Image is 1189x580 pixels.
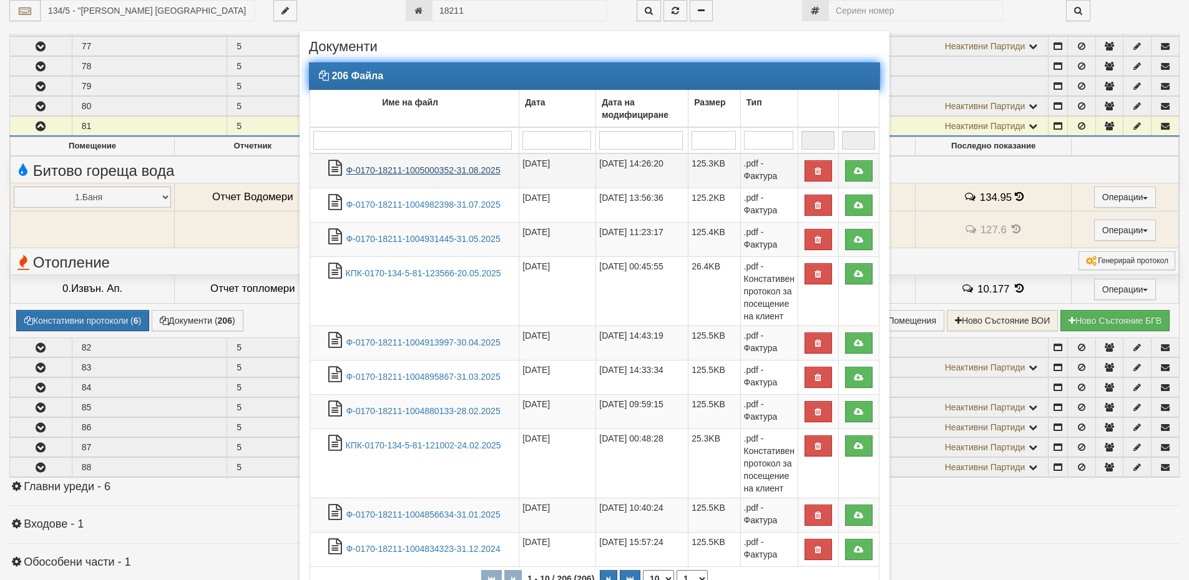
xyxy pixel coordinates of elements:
[310,360,879,394] tr: Ф-0170-18211-1004895867-31.03.2025.pdf - Фактура
[310,532,879,566] tr: Ф-0170-18211-1004834323-31.12.2024.pdf - Фактура
[519,360,596,394] td: [DATE]
[519,256,596,326] td: [DATE]
[310,428,879,498] tr: КПК-0170-134-5-81-121002-24.02.2025.pdf - Констативен протокол за посещение на клиент
[519,326,596,360] td: [DATE]
[346,510,500,520] a: Ф-0170-18211-1004856634-31.01.2025
[310,256,879,326] tr: КПК-0170-134-5-81-123566-20.05.2025.pdf - Констативен протокол за посещение на клиент
[596,394,688,428] td: [DATE] 09:59:15
[596,532,688,566] td: [DATE] 15:57:24
[694,97,725,107] b: Размер
[740,394,798,428] td: .pdf - Фактура
[740,360,798,394] td: .pdf - Фактура
[688,394,740,428] td: 125.5KB
[746,97,762,107] b: Тип
[596,360,688,394] td: [DATE] 14:33:34
[525,97,545,107] b: Дата
[688,188,740,222] td: 125.2KB
[519,394,596,428] td: [DATE]
[596,90,688,127] td: Дата на модифициране: No sort applied, activate to apply an ascending sort
[310,394,879,428] tr: Ф-0170-18211-1004880133-28.02.2025.pdf - Фактура
[688,498,740,532] td: 125.5KB
[740,532,798,566] td: .pdf - Фактура
[596,498,688,532] td: [DATE] 10:40:24
[346,440,501,450] a: КПК-0170-134-5-81-121002-24.02.2025
[596,256,688,326] td: [DATE] 00:45:55
[798,90,838,127] td: : No sort applied, activate to apply an ascending sort
[519,498,596,532] td: [DATE]
[688,326,740,360] td: 125.5KB
[310,90,519,127] td: Име на файл: No sort applied, activate to apply an ascending sort
[519,222,596,256] td: [DATE]
[740,326,798,360] td: .pdf - Фактура
[740,188,798,222] td: .pdf - Фактура
[688,256,740,326] td: 26.4KB
[309,41,378,62] span: Документи
[602,97,668,120] b: Дата на модифициране
[310,326,879,360] tr: Ф-0170-18211-1004913997-30.04.2025.pdf - Фактура
[596,428,688,498] td: [DATE] 00:48:28
[310,222,879,256] tr: Ф-0170-18211-1004931445-31.05.2025.pdf - Фактура
[596,188,688,222] td: [DATE] 13:56:36
[519,188,596,222] td: [DATE]
[519,153,596,188] td: [DATE]
[688,153,740,188] td: 125.3KB
[346,372,500,382] a: Ф-0170-18211-1004895867-31.03.2025
[688,360,740,394] td: 125.5KB
[740,153,798,188] td: .pdf - Фактура
[310,498,879,532] tr: Ф-0170-18211-1004856634-31.01.2025.pdf - Фактура
[346,544,500,554] a: Ф-0170-18211-1004834323-31.12.2024
[740,498,798,532] td: .pdf - Фактура
[346,268,501,278] a: КПК-0170-134-5-81-123566-20.05.2025
[519,532,596,566] td: [DATE]
[740,222,798,256] td: .pdf - Фактура
[519,90,596,127] td: Дата: No sort applied, activate to apply an ascending sort
[346,234,500,244] a: Ф-0170-18211-1004931445-31.05.2025
[740,90,798,127] td: Тип: No sort applied, activate to apply an ascending sort
[740,256,798,326] td: .pdf - Констативен протокол за посещение на клиент
[382,97,438,107] b: Име на файл
[519,428,596,498] td: [DATE]
[688,90,740,127] td: Размер: No sort applied, activate to apply an ascending sort
[596,153,688,188] td: [DATE] 14:26:20
[688,532,740,566] td: 125.5KB
[346,337,500,347] a: Ф-0170-18211-1004913997-30.04.2025
[346,165,500,175] a: Ф-0170-18211-1005000352-31.08.2025
[346,200,500,210] a: Ф-0170-18211-1004982398-31.07.2025
[346,406,500,416] a: Ф-0170-18211-1004880133-28.02.2025
[688,222,740,256] td: 125.4KB
[310,188,879,222] tr: Ф-0170-18211-1004982398-31.07.2025.pdf - Фактура
[838,90,879,127] td: : No sort applied, activate to apply an ascending sort
[688,428,740,498] td: 25.3KB
[596,326,688,360] td: [DATE] 14:43:19
[596,222,688,256] td: [DATE] 11:23:17
[740,428,798,498] td: .pdf - Констативен протокол за посещение на клиент
[310,153,879,188] tr: Ф-0170-18211-1005000352-31.08.2025.pdf - Фактура
[331,70,383,81] strong: 206 Файла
